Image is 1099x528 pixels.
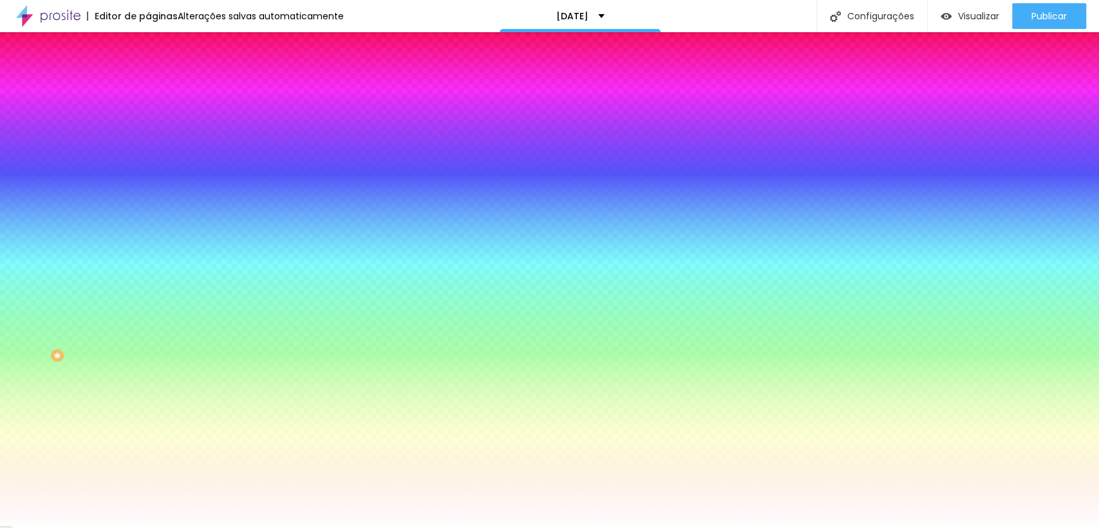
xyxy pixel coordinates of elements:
img: view-1.svg [941,11,952,22]
button: Publicar [1012,3,1086,29]
button: Visualizar [928,3,1012,29]
span: Visualizar [958,11,999,21]
img: Icone [830,11,841,22]
div: Alterações salvas automaticamente [178,12,344,21]
div: Editor de páginas [87,12,178,21]
span: Publicar [1031,11,1067,21]
p: [DATE] [556,12,588,21]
